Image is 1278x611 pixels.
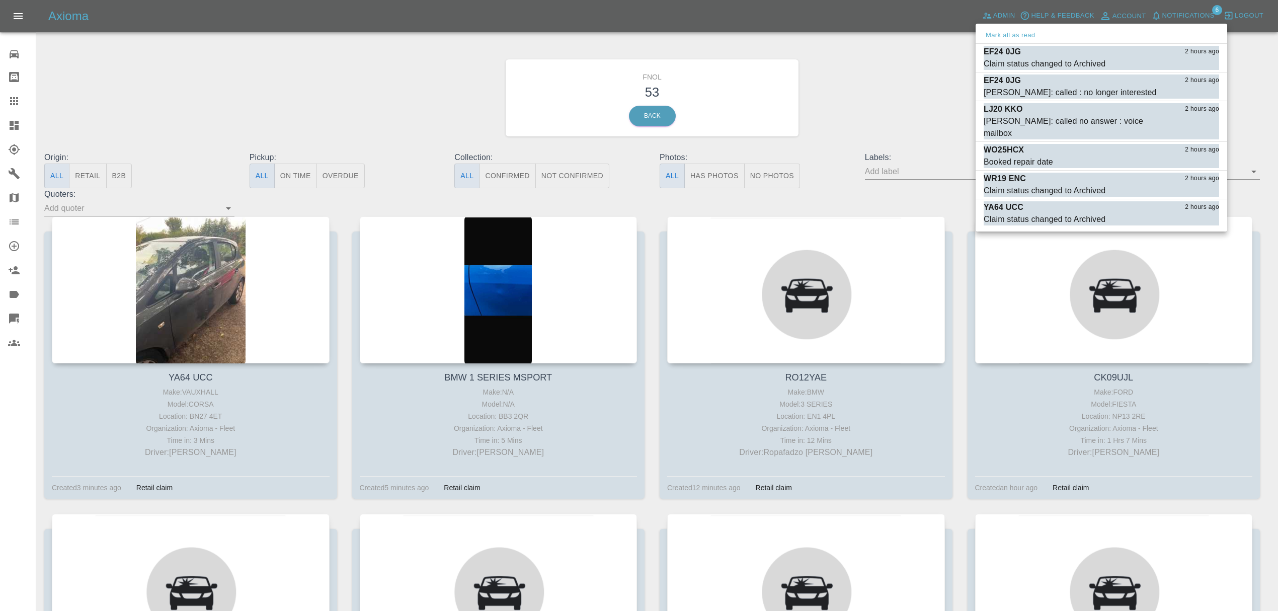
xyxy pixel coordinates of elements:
[1185,174,1219,184] span: 2 hours ago
[984,58,1105,70] div: Claim status changed to Archived
[1185,75,1219,86] span: 2 hours ago
[984,213,1105,225] div: Claim status changed to Archived
[984,87,1157,99] div: [PERSON_NAME]: called : no longer interested
[984,156,1053,168] div: Booked repair date
[984,115,1169,139] div: [PERSON_NAME]: called no answer : voice mailbox
[984,185,1105,197] div: Claim status changed to Archived
[1185,104,1219,114] span: 2 hours ago
[1185,47,1219,57] span: 2 hours ago
[984,201,1023,213] p: YA64 UCC
[984,30,1037,41] button: Mark all as read
[984,173,1026,185] p: WR19 ENC
[984,74,1021,87] p: EF24 0JG
[1185,202,1219,212] span: 2 hours ago
[1185,145,1219,155] span: 2 hours ago
[984,144,1024,156] p: WO25HCX
[984,103,1023,115] p: LJ20 KKO
[984,46,1021,58] p: EF24 0JG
